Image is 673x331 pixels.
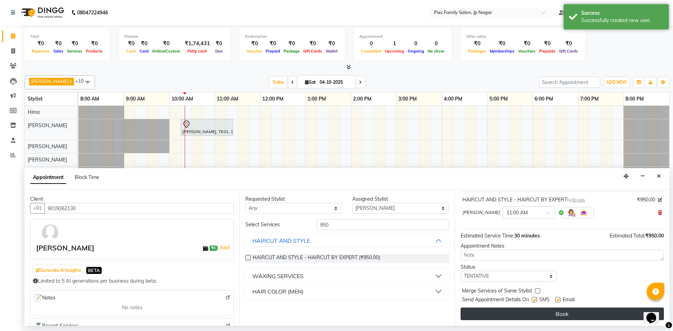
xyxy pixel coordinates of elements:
div: ₹0 [488,40,516,48]
span: [PERSON_NAME] [31,78,69,84]
div: ₹0 [301,40,324,48]
a: 10:00 AM [170,94,195,104]
input: Search by service name [317,219,449,230]
span: Appointment [30,171,66,184]
div: HAIRCUT AND STYLE - HAIRCUT BY EXPERT [462,196,585,204]
span: Services [65,49,84,54]
span: No notes [122,304,142,311]
button: Close [654,171,664,182]
div: ₹0 [264,40,282,48]
span: Email [563,296,575,305]
div: Success [581,9,664,17]
input: 2025-10-04 [318,77,353,88]
a: 12:00 PM [260,94,285,104]
input: Search Appointment [539,77,600,88]
img: Interior.png [579,208,588,217]
span: Merge Services of Same Stylist [462,287,532,296]
div: Status [461,263,557,271]
div: ₹0 [65,40,84,48]
span: Prepaid [264,49,282,54]
div: Redemption [245,34,339,40]
a: 5:00 PM [488,94,510,104]
span: [PERSON_NAME] [28,143,67,150]
span: ₹0 [210,246,217,251]
span: No show [426,49,446,54]
div: Successfully created new user. [581,17,664,24]
span: Petty cash [186,49,209,54]
span: Stylist [28,96,42,102]
i: Edit price [658,198,662,202]
div: [PERSON_NAME], TK01, 10:15 AM-11:25 AM, HYDRA FACIAL - HYDRA ADVANCED [182,120,232,135]
span: Ongoing [406,49,426,54]
span: Sales [52,49,65,54]
img: avatar [40,222,60,243]
a: 9:00 AM [124,94,147,104]
div: ₹0 [213,40,225,48]
a: 7:00 PM [578,94,600,104]
div: ₹0 [537,40,557,48]
span: Recent Services [33,322,79,330]
small: for [567,198,585,202]
span: ₹950.00 [637,196,655,204]
div: Appointment [359,34,446,40]
div: ₹0 [282,40,301,48]
span: Prepaids [537,49,557,54]
button: WAXING SERVICES [248,270,446,282]
span: [PERSON_NAME] [28,157,67,163]
div: 0 [359,40,383,48]
span: Vouchers [516,49,537,54]
div: HAIR COLOR (MEN) [252,287,304,296]
div: ₹0 [324,40,339,48]
div: ₹0 [124,40,138,48]
button: HAIRCUT AND STYLE [248,234,446,247]
a: 1:00 PM [306,94,328,104]
iframe: chat widget [644,303,666,324]
span: 30 minutes [514,233,540,239]
div: Total [30,34,104,40]
div: ₹0 [516,40,537,48]
span: Sat [303,80,318,85]
div: 0 [406,40,426,48]
div: ₹1,74,431 [182,40,213,48]
a: 8:00 PM [624,94,646,104]
a: 3:00 PM [396,94,419,104]
span: Products [84,49,104,54]
button: ADD NEW [604,77,628,87]
input: Search by Name/Mobile/Email/Code [45,203,234,214]
button: Book [461,308,664,320]
a: 6:00 PM [533,94,555,104]
span: 30 min [572,198,585,202]
div: Select Services [240,221,311,228]
div: Client [30,195,234,203]
span: Block Time [75,174,99,180]
img: Hairdresser.png [567,208,575,217]
div: ₹0 [150,40,182,48]
div: ₹0 [52,40,65,48]
a: 4:00 PM [442,94,464,104]
a: 11:00 AM [215,94,240,104]
div: 0 [426,40,446,48]
span: Estimated Total: [610,233,645,239]
button: +91 [30,203,45,214]
span: Gift Cards [301,49,324,54]
span: Card [138,49,150,54]
span: +10 [75,78,89,84]
div: ₹0 [30,40,52,48]
a: 8:00 AM [79,94,101,104]
div: ₹0 [466,40,488,48]
span: Memberships [488,49,516,54]
span: Wallet [324,49,339,54]
b: 08047224946 [77,3,108,22]
a: Add [218,243,231,252]
div: Finance [124,34,225,40]
span: Notes [33,294,55,303]
span: Send Appointment Details On [462,296,529,305]
span: BETA [86,267,102,274]
div: 1 [383,40,406,48]
span: | [217,243,231,252]
div: [PERSON_NAME] [36,243,94,253]
div: WAXING SERVICES [252,272,304,280]
span: Gift Cards [557,49,580,54]
button: HAIR COLOR (MEN) [248,285,446,298]
div: Limited to 5 AI generations per business during beta. [33,277,231,285]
